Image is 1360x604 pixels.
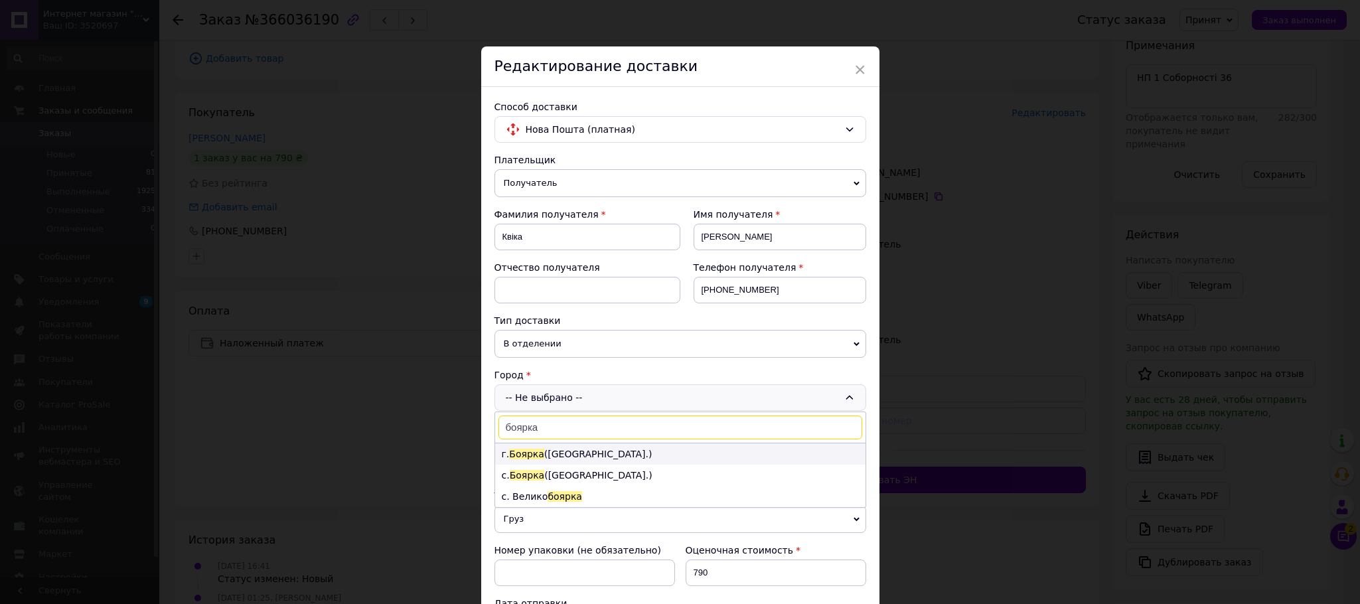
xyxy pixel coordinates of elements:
li: с. ([GEOGRAPHIC_DATA].) [495,465,866,486]
span: Боярка [509,449,544,459]
span: Отчество получателя [494,262,600,273]
span: Плательщик [494,155,556,165]
div: Способ доставки [494,100,866,113]
input: +380 [694,277,866,303]
span: Получатель [494,169,866,197]
li: с. Велико [495,486,866,507]
span: Нова Пошта (платная) [526,122,839,137]
div: -- Не выбрано -- [494,384,866,411]
span: В отделении [494,330,866,358]
input: Найти [498,415,862,439]
span: Боярка [510,470,545,481]
span: Фамилия получателя [494,209,599,220]
li: г. ([GEOGRAPHIC_DATA].) [495,443,866,465]
span: × [854,58,866,81]
div: Оценочная стоимость [686,544,866,557]
span: боярка [548,491,582,502]
span: Груз [494,505,866,533]
div: Редактирование доставки [481,46,879,87]
span: Тип доставки [494,315,561,326]
span: Имя получателя [694,209,773,220]
span: Телефон получателя [694,262,796,273]
div: Номер упаковки (не обязательно) [494,544,675,557]
div: Город [494,368,866,382]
